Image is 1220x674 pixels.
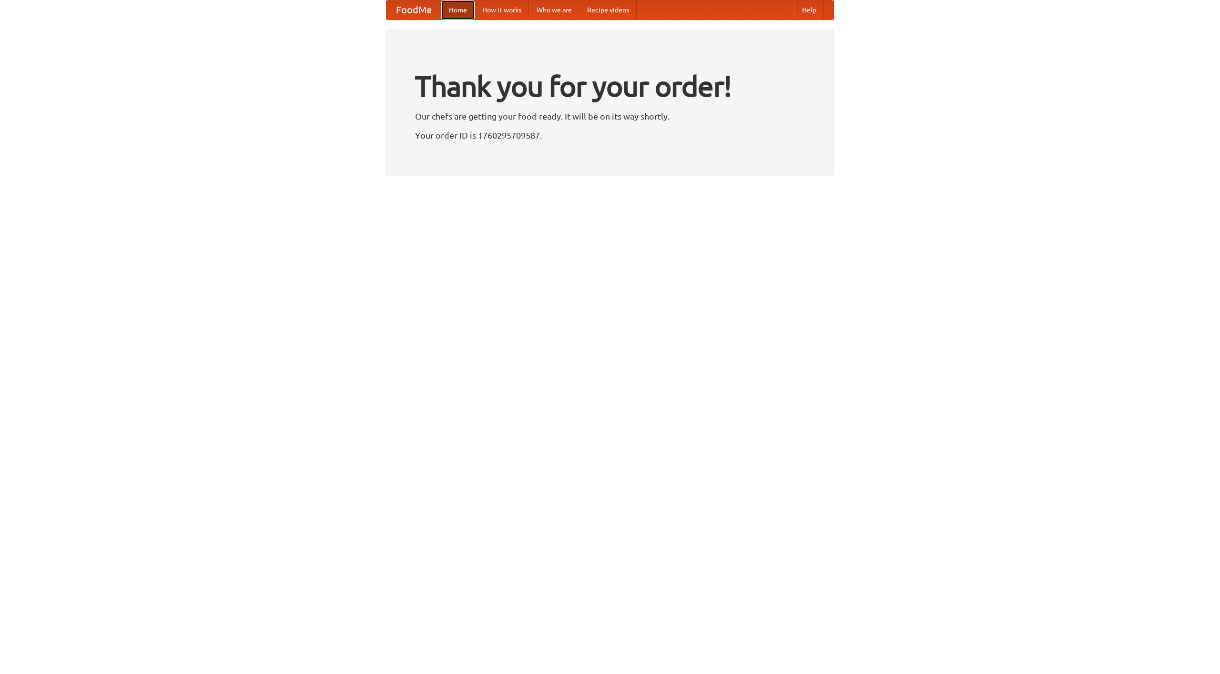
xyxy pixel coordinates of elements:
[415,63,805,109] h1: Thank you for your order!
[415,128,805,142] p: Your order ID is 1760295709587.
[794,0,824,20] a: Help
[386,0,441,20] a: FoodMe
[579,0,637,20] a: Recipe videos
[475,0,529,20] a: How it works
[441,0,475,20] a: Home
[415,109,805,123] p: Our chefs are getting your food ready. It will be on its way shortly.
[529,0,579,20] a: Who we are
